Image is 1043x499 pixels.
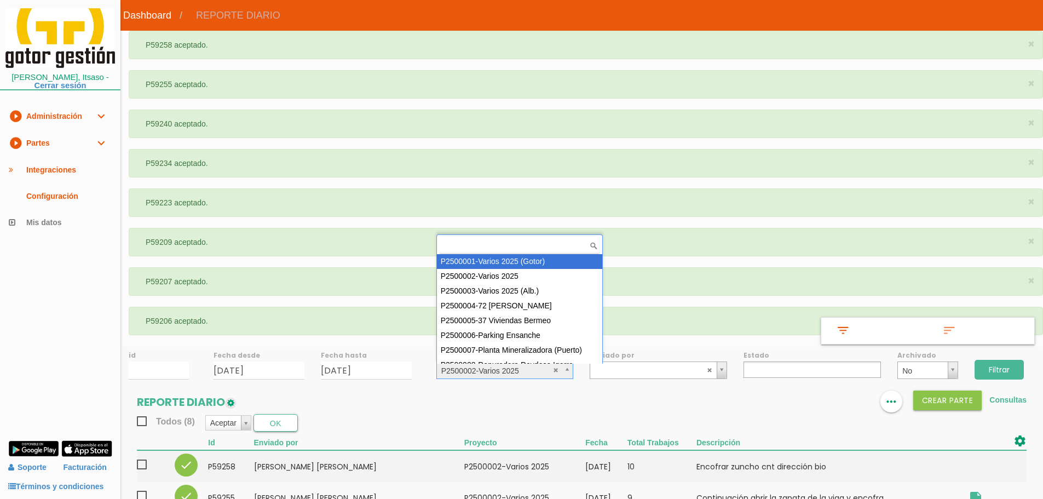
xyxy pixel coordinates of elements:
[437,328,602,343] div: P2500006-Parking Ensanche
[437,254,602,269] div: P2500001-Varios 2025 (Gotor)
[437,299,602,313] div: P2500004-72 [PERSON_NAME]
[437,313,602,328] div: P2500005-37 Viviendas Bermeo
[437,284,602,299] div: P2500003-Varios 2025 (Alb.)
[437,269,602,284] div: P2500002-Varios 2025
[437,343,602,358] div: P2500007-Planta Mineralizadora (Puerto)
[437,358,602,372] div: P2500008-Depuradora Deydesa Igorre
